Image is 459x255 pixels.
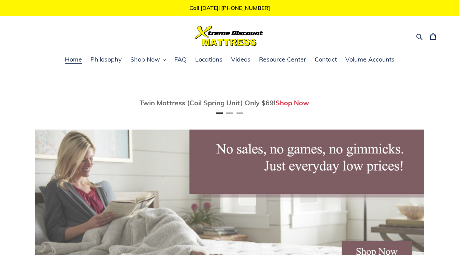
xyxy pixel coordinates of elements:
a: Shop Now [275,98,309,107]
img: Xtreme Discount Mattress [195,26,263,46]
span: Volume Accounts [345,55,395,64]
button: Page 3 [236,112,243,114]
a: Videos [228,55,254,65]
span: Philosophy [90,55,122,64]
button: Page 2 [226,112,233,114]
a: Volume Accounts [342,55,398,65]
a: FAQ [171,55,190,65]
span: Home [65,55,82,64]
span: Locations [195,55,223,64]
span: Videos [231,55,250,64]
button: Page 1 [216,112,223,114]
span: Twin Mattress (Coil Spring Unit) Only $69! [140,98,275,107]
span: FAQ [174,55,187,64]
a: Philosophy [87,55,125,65]
span: Contact [315,55,337,64]
a: Home [61,55,85,65]
a: Locations [192,55,226,65]
a: Contact [311,55,340,65]
span: Resource Center [259,55,306,64]
span: Shop Now [130,55,160,64]
button: Shop Now [127,55,169,65]
a: Resource Center [256,55,310,65]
